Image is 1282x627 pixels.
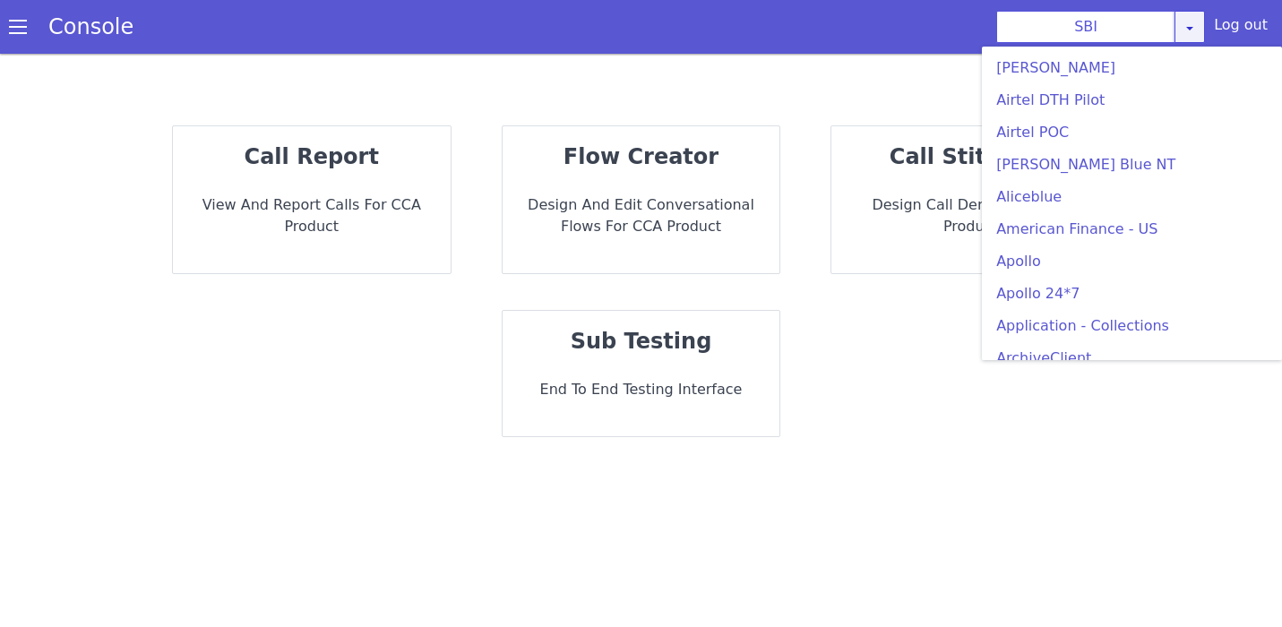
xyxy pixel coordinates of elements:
a: Airtel DTH Pilot [989,86,1275,115]
a: Application - Collections [989,312,1275,340]
a: Apollo [989,247,1275,276]
button: SBI [996,11,1175,43]
strong: call stitching [890,144,1052,169]
a: ArchiveClient [989,344,1275,373]
p: End to End Testing Interface [517,379,766,400]
div: Log out [1214,14,1268,43]
a: Console [27,14,155,39]
a: Apollo 24*7 [989,279,1275,308]
a: Aliceblue [989,183,1275,211]
p: View and report calls for CCA Product [187,194,436,237]
a: [PERSON_NAME] Blue NT [989,150,1275,179]
a: Airtel POC [989,118,1275,147]
p: Design call demos for CCA Product [846,194,1095,237]
strong: sub testing [571,329,712,354]
p: Design and Edit Conversational flows for CCA Product [517,194,766,237]
strong: flow creator [564,144,718,169]
a: [PERSON_NAME] [989,54,1275,82]
strong: call report [245,144,379,169]
a: American Finance - US [989,215,1275,244]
